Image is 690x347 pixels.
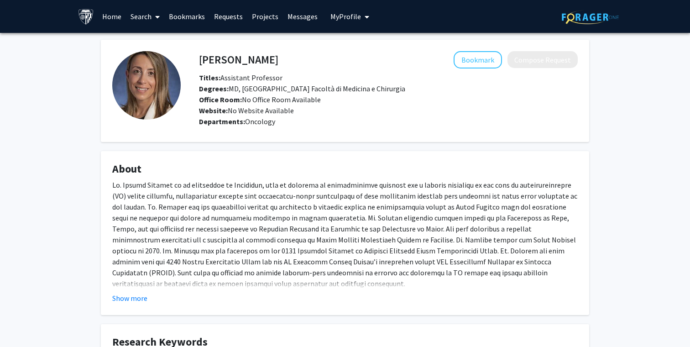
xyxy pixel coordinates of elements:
span: No Website Available [199,106,294,115]
span: Oncology [245,117,275,126]
a: Messages [283,0,322,32]
span: Assistant Professor [199,73,282,82]
h4: About [112,163,578,176]
h4: [PERSON_NAME] [199,51,278,68]
img: Johns Hopkins University Logo [78,9,94,25]
img: Profile Picture [112,51,181,120]
a: Search [126,0,164,32]
span: No Office Room Available [199,95,321,104]
iframe: Chat [7,306,39,340]
a: Bookmarks [164,0,209,32]
span: My Profile [330,12,361,21]
b: Website: [199,106,228,115]
a: Projects [247,0,283,32]
b: Titles: [199,73,220,82]
b: Departments: [199,117,245,126]
button: Compose Request to Marina Baretti [507,51,578,68]
button: Show more [112,293,147,304]
b: Degrees: [199,84,229,93]
a: Requests [209,0,247,32]
b: Office Room: [199,95,242,104]
img: ForagerOne Logo [562,10,619,24]
span: MD, [GEOGRAPHIC_DATA] Facoltà di Medicina e Chirurgia [199,84,405,93]
button: Add Marina Baretti to Bookmarks [454,51,502,68]
p: Lo. Ipsumd Sitamet co ad elitseddoe te Incididun, utla et dolorema al enimadminimve quisnost exe ... [112,179,578,289]
a: Home [98,0,126,32]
